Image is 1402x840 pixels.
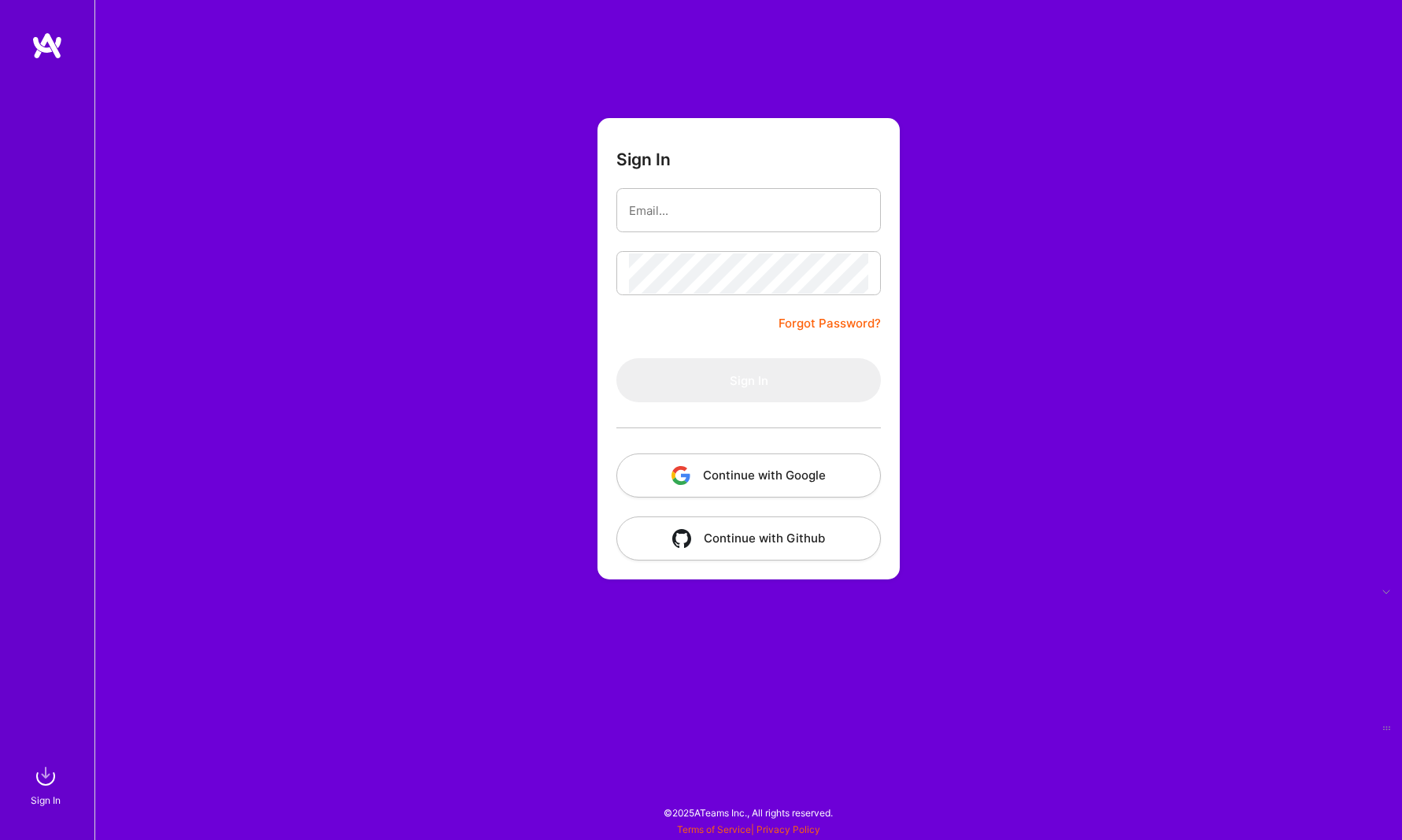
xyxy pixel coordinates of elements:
[31,792,61,809] div: Sign In
[677,823,751,835] a: Terms of Service
[33,760,61,809] a: sign inSign In
[677,823,820,835] span: |
[629,191,868,231] input: Email...
[31,31,63,60] img: logo
[30,760,61,792] img: sign in
[779,314,881,333] a: Forgot Password?
[616,358,881,402] button: Sign In
[616,150,671,169] h3: Sign In
[671,466,690,485] img: icon
[672,529,691,548] img: icon
[756,823,820,835] a: Privacy Policy
[616,516,881,561] button: Continue with Github
[616,453,881,498] button: Continue with Google
[94,793,1402,832] div: © 2025 ATeams Inc., All rights reserved.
